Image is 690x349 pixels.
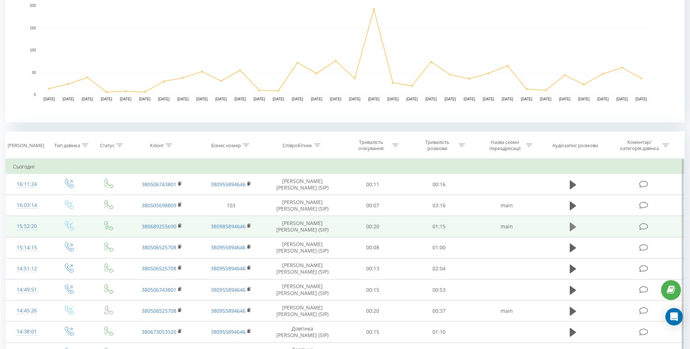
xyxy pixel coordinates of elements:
text: [DATE] [311,97,322,101]
text: [DATE] [616,97,628,101]
text: [DATE] [158,97,170,101]
a: 380955894646 [211,244,246,251]
a: 380506743801 [142,181,176,188]
td: Сьогодні [6,159,685,174]
td: 00:20 [340,216,406,237]
text: [DATE] [483,97,494,101]
a: 380506525708 [142,244,176,251]
text: 150 [30,26,36,30]
a: 380505698809 [142,202,176,209]
div: [PERSON_NAME] [8,142,44,149]
text: [DATE] [196,97,208,101]
div: Open Intercom Messenger [665,308,683,325]
text: [DATE] [234,97,246,101]
text: [DATE] [425,97,437,101]
a: 380673053320 [142,328,176,335]
a: 380506743801 [142,286,176,293]
text: [DATE] [120,97,131,101]
text: [DATE] [444,97,456,101]
text: [DATE] [139,97,151,101]
div: Клієнт [150,142,164,149]
td: 01:15 [406,216,472,237]
td: Довгінка [PERSON_NAME] (SIP) [265,321,340,342]
td: 02:04 [406,258,472,279]
div: Тип дзвінка [54,142,80,149]
text: [DATE] [521,97,532,101]
text: [DATE] [406,97,418,101]
text: 100 [30,48,36,52]
td: [PERSON_NAME] [PERSON_NAME] (SIP) [265,174,340,195]
text: [DATE] [597,97,609,101]
text: 50 [32,71,36,75]
text: 200 [30,4,36,8]
a: 380955894646 [211,328,246,335]
text: [DATE] [540,97,552,101]
td: [PERSON_NAME] [PERSON_NAME] (SIP) [265,195,340,216]
td: 03:16 [406,195,472,216]
div: Співробітник [283,142,312,149]
text: [DATE] [578,97,590,101]
text: [DATE] [559,97,571,101]
td: 00:20 [340,300,406,321]
text: [DATE] [349,97,361,101]
td: main [472,216,541,237]
a: 380955894646 [211,286,246,293]
div: 14:45:26 [13,304,41,318]
td: [PERSON_NAME] [PERSON_NAME] (SIP) [265,279,340,300]
div: Бізнес номер [211,142,241,149]
text: [DATE] [368,97,380,101]
div: Тривалість очікування [352,139,390,151]
div: 16:03:14 [13,198,41,212]
td: 00:07 [340,195,406,216]
text: [DATE] [464,97,475,101]
text: [DATE] [63,97,74,101]
text: [DATE] [635,97,647,101]
td: 00:15 [340,321,406,342]
td: 00:08 [340,237,406,258]
td: 01:00 [406,237,472,258]
td: 00:16 [406,174,472,195]
a: 380506525708 [142,265,176,272]
div: Аудіозапис розмови [552,142,598,149]
text: [DATE] [82,97,93,101]
a: 380689255690 [142,223,176,230]
a: 380985894646 [211,223,246,230]
div: Статус [100,142,114,149]
text: [DATE] [330,97,342,101]
div: 16:11:24 [13,177,41,191]
text: [DATE] [292,97,303,101]
text: [DATE] [502,97,513,101]
div: Коментар/категорія дзвінка [618,139,661,151]
text: [DATE] [216,97,227,101]
a: 380506525708 [142,307,176,314]
text: 0 [34,93,36,97]
td: 00:11 [340,174,406,195]
div: 14:38:01 [13,325,41,339]
td: 00:37 [406,300,472,321]
text: [DATE] [273,97,284,101]
td: 01:10 [406,321,472,342]
td: [PERSON_NAME] [PERSON_NAME] (SIP) [265,258,340,279]
div: 15:52:20 [13,219,41,233]
td: 00:53 [406,279,472,300]
td: 103 [196,195,265,216]
td: 00:13 [340,258,406,279]
a: 380955894646 [211,307,246,314]
div: Назва схеми переадресації [485,139,524,151]
text: [DATE] [387,97,399,101]
text: [DATE] [254,97,265,101]
div: 14:49:51 [13,283,41,297]
div: 15:14:15 [13,241,41,255]
td: [PERSON_NAME] [PERSON_NAME] (SIP) [265,300,340,321]
td: main [472,300,541,321]
td: main [472,195,541,216]
td: 00:15 [340,279,406,300]
div: Тривалість розмови [418,139,457,151]
text: [DATE] [177,97,189,101]
a: 380955894646 [211,181,246,188]
td: [PERSON_NAME] [PERSON_NAME] (SIP) [265,216,340,237]
div: 14:51:12 [13,262,41,276]
text: [DATE] [43,97,55,101]
a: 380955894646 [211,265,246,272]
text: [DATE] [101,97,112,101]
